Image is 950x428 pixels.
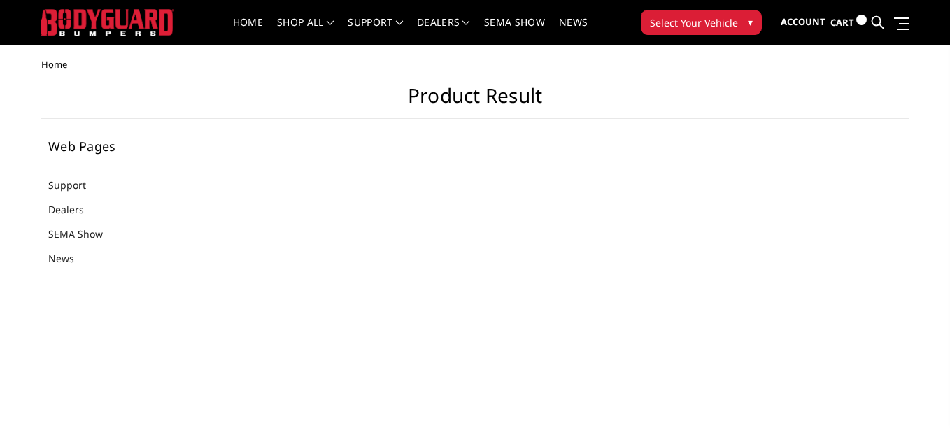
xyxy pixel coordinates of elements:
[830,16,854,29] span: Cart
[41,58,67,71] span: Home
[348,17,403,45] a: Support
[41,9,174,35] img: BODYGUARD BUMPERS
[417,17,470,45] a: Dealers
[484,17,545,45] a: SEMA Show
[48,178,104,192] a: Support
[48,140,199,152] h5: Web Pages
[748,15,753,29] span: ▾
[48,251,92,266] a: News
[233,17,263,45] a: Home
[830,3,867,42] a: Cart
[641,10,762,35] button: Select Your Vehicle
[48,202,101,217] a: Dealers
[650,15,738,30] span: Select Your Vehicle
[277,17,334,45] a: shop all
[559,17,588,45] a: News
[48,227,120,241] a: SEMA Show
[781,3,825,41] a: Account
[781,15,825,28] span: Account
[41,84,909,119] h1: Product Result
